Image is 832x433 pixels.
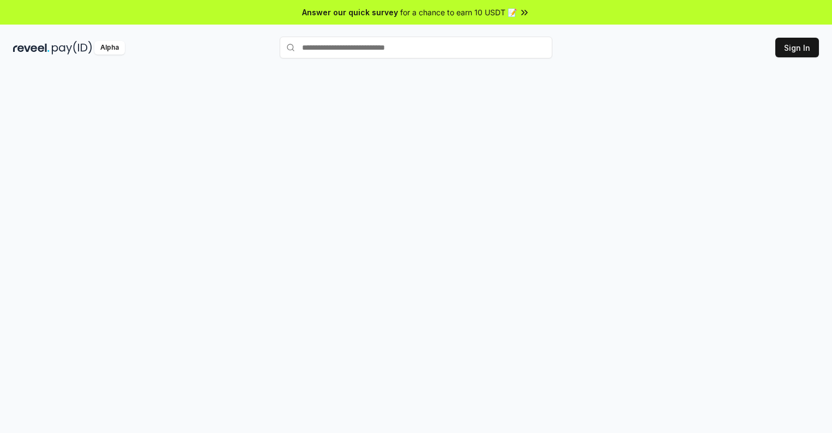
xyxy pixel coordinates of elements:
[400,7,517,18] span: for a chance to earn 10 USDT 📝
[13,41,50,55] img: reveel_dark
[94,41,125,55] div: Alpha
[52,41,92,55] img: pay_id
[775,38,819,57] button: Sign In
[302,7,398,18] span: Answer our quick survey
